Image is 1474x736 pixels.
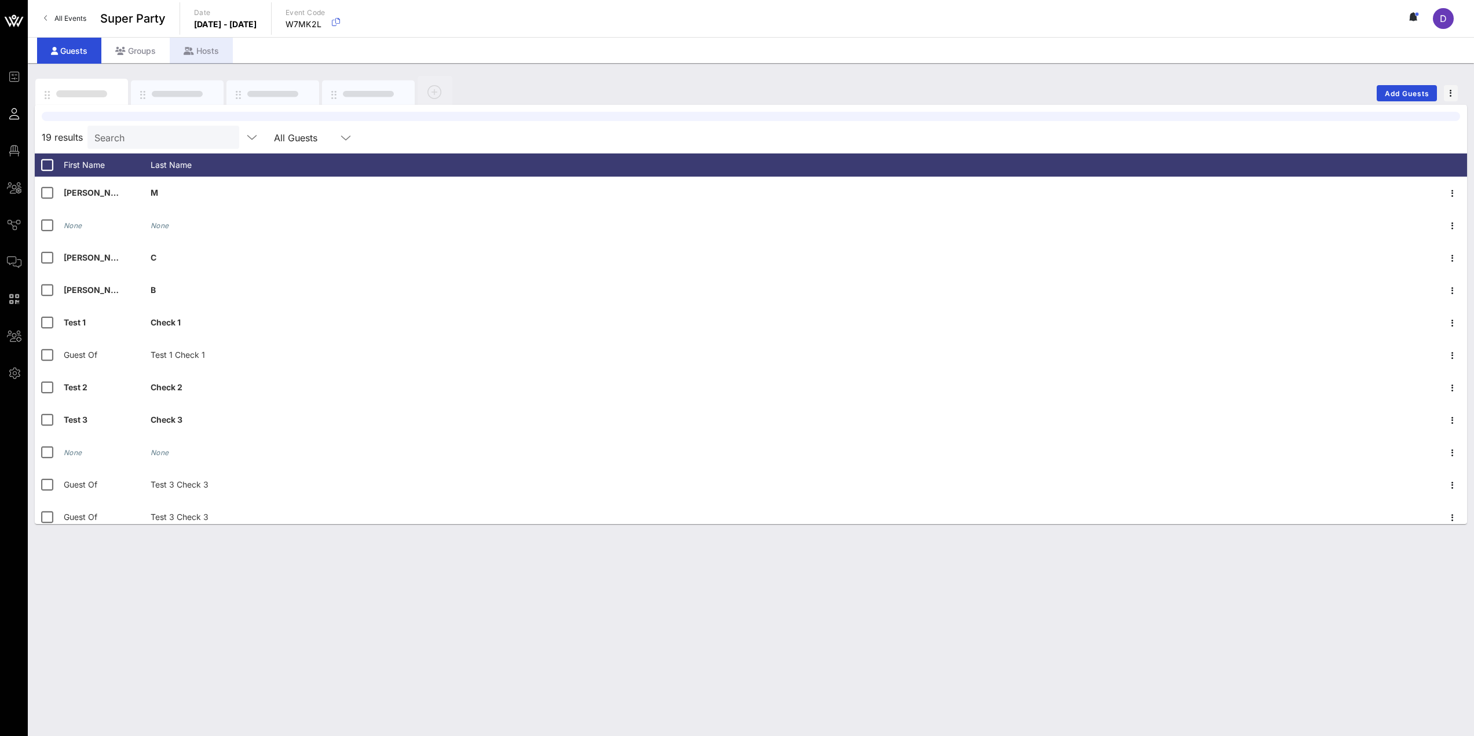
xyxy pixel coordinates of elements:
div: Last Name [151,153,237,177]
span: Guest Of [64,350,97,360]
span: 19 results [42,130,83,144]
span: Test 3 Check 3 [151,512,209,522]
p: W7MK2L [286,19,325,30]
span: Test 3 [64,415,87,424]
p: [DATE] - [DATE] [194,19,257,30]
div: All Guests [274,133,317,143]
span: C [151,252,156,262]
span: Guest Of [64,479,97,489]
div: Hosts [170,38,233,64]
div: d [1433,8,1454,29]
p: Event Code [286,7,325,19]
span: B [151,285,156,295]
span: [PERSON_NAME] [64,252,132,262]
p: Date [194,7,257,19]
div: Guests [37,38,101,64]
span: Super Party [100,10,166,27]
div: First Name [64,153,151,177]
span: Test 2 [64,382,87,392]
div: All Guests [267,126,360,149]
span: d [1440,13,1447,24]
span: Add Guests [1384,89,1430,98]
button: Add Guests [1377,85,1437,101]
span: Test 1 Check 1 [151,350,205,360]
a: All Events [37,9,93,28]
span: Check 1 [151,317,181,327]
i: None [64,448,82,457]
div: Groups [101,38,170,64]
span: Test 1 [64,317,86,327]
span: [PERSON_NAME] [64,285,132,295]
span: Check 3 [151,415,182,424]
span: Guest Of [64,512,97,522]
span: [PERSON_NAME] [64,188,132,197]
span: Test 3 Check 3 [151,479,209,489]
span: Check 2 [151,382,182,392]
span: All Events [54,14,86,23]
i: None [151,448,169,457]
i: None [151,221,169,230]
span: M [151,188,158,197]
i: None [64,221,82,230]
